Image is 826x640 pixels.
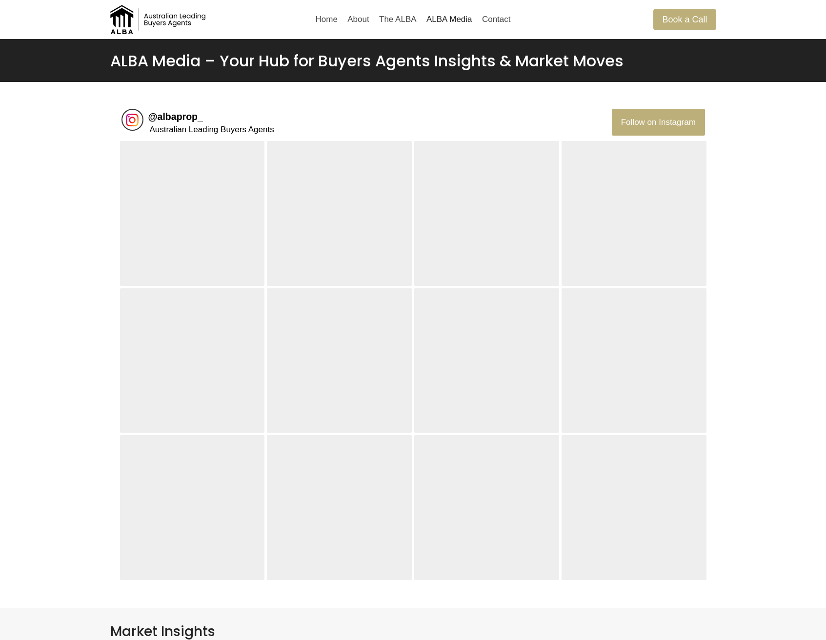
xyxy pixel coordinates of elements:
[110,52,716,70] h1: ALBA Media – Your Hub for Buyers Agents Insights & Market Moves
[653,9,716,30] a: Book a Call
[422,8,477,31] a: ALBA Media
[477,8,516,31] a: Contact
[342,8,374,31] a: About
[158,111,203,122] span: albaprop_
[150,125,274,134] span: Australian Leading Buyers Agents
[110,623,716,640] h2: Market Insights
[612,109,705,135] button: Follow albaprop_ on Instagram
[310,8,515,31] nav: Primary Navigation
[124,112,140,128] img: albaprop_'s profile picture
[148,111,158,122] span: @
[148,111,203,122] a: @albaprop_
[110,5,208,34] img: Australian Leading Buyers Agents
[374,8,422,31] a: The ALBA
[310,8,342,31] a: Home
